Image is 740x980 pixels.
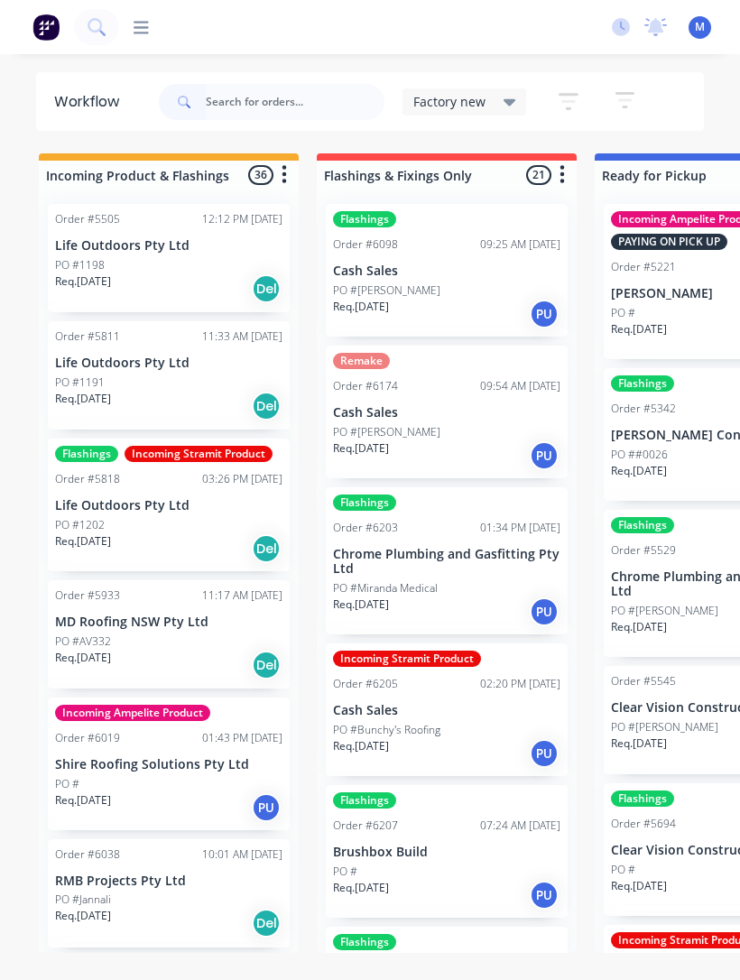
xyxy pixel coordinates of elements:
p: Req. [DATE] [611,735,667,752]
p: PO #1191 [55,374,105,391]
div: Flashings [55,446,118,462]
p: PO # [333,864,357,880]
div: Order #581111:33 AM [DATE]Life Outdoors Pty LtdPO #1191Req.[DATE]Del [48,321,290,430]
div: Order #6207 [333,818,398,834]
p: Req. [DATE] [55,533,111,550]
div: Order #5221 [611,259,676,275]
div: 10:01 AM [DATE] [202,846,282,863]
div: Flashings [333,792,396,809]
p: PO #[PERSON_NAME] [611,603,718,619]
p: Cash Sales [333,405,560,421]
p: PO #[PERSON_NAME] [333,424,440,440]
p: Life Outdoors Pty Ltd [55,238,282,254]
div: Order #5505 [55,211,120,227]
p: Cash Sales [333,703,560,718]
p: Req. [DATE] [333,596,389,613]
p: Req. [DATE] [611,878,667,894]
div: Flashings [333,934,396,950]
div: 12:12 PM [DATE] [202,211,282,227]
div: Incoming Stramit Product [125,446,273,462]
div: Workflow [54,91,128,113]
div: 01:43 PM [DATE] [202,730,282,746]
p: Req. [DATE] [611,321,667,337]
input: Search for orders... [206,84,384,120]
div: Order #6203 [333,520,398,536]
div: 01:34 PM [DATE] [480,520,560,536]
p: Chrome Plumbing and Gasfitting Pty Ltd [333,547,560,578]
p: PO #Bunchy's Roofing [333,722,440,738]
div: 09:25 AM [DATE] [480,236,560,253]
p: Req. [DATE] [333,738,389,754]
p: PO #Miranda Medical [333,580,438,596]
div: Order #603810:01 AM [DATE]RMB Projects Pty LtdPO #JannaliReq.[DATE]Del [48,839,290,948]
div: 09:54 AM [DATE] [480,378,560,394]
p: PO # [55,776,79,792]
p: PO ##0026 [611,447,668,463]
p: Cash Sales [333,263,560,279]
p: Life Outdoors Pty Ltd [55,498,282,513]
p: Req. [DATE] [55,650,111,666]
div: RemakeOrder #617409:54 AM [DATE]Cash SalesPO #[PERSON_NAME]Req.[DATE]PU [326,346,568,478]
div: 11:17 AM [DATE] [202,587,282,604]
div: FlashingsOrder #609809:25 AM [DATE]Cash SalesPO #[PERSON_NAME]Req.[DATE]PU [326,204,568,337]
div: PU [530,441,559,470]
p: Req. [DATE] [55,792,111,809]
div: Remake [333,353,390,369]
p: Req. [DATE] [55,391,111,407]
div: Incoming Stramit ProductOrder #620502:20 PM [DATE]Cash SalesPO #Bunchy's RoofingReq.[DATE]PU [326,643,568,776]
div: FlashingsOrder #620707:24 AM [DATE]Brushbox BuildPO #Req.[DATE]PU [326,785,568,918]
div: PU [530,739,559,768]
div: PU [252,793,281,822]
p: RMB Projects Pty Ltd [55,874,282,889]
div: Order #5818 [55,471,120,487]
div: PU [530,300,559,328]
div: Incoming Stramit Product [333,651,481,667]
p: Brushbox Build [333,845,560,860]
p: Req. [DATE] [611,463,667,479]
div: PU [530,881,559,910]
div: Order #5342 [611,401,676,417]
div: Order #6098 [333,236,398,253]
p: PO # [611,305,635,321]
p: MD Roofing NSW Pty Ltd [55,615,282,630]
div: Order #6205 [333,676,398,692]
p: PO #AV332 [55,633,111,650]
div: Flashings [611,517,674,533]
div: FlashingsIncoming Stramit ProductOrder #581803:26 PM [DATE]Life Outdoors Pty LtdPO #1202Req.[DATE... [48,439,290,571]
p: Req. [DATE] [55,273,111,290]
div: Order #5545 [611,673,676,689]
span: Factory new [413,92,486,111]
div: Del [252,909,281,938]
p: PO #[PERSON_NAME] [611,719,718,735]
div: Flashings [333,495,396,511]
div: Del [252,651,281,680]
div: Order #6174 [333,378,398,394]
div: Del [252,392,281,421]
div: 07:24 AM [DATE] [480,818,560,834]
p: PO #Jannali [55,892,111,908]
p: PO #[PERSON_NAME] [333,282,440,299]
span: M [695,19,705,35]
p: Req. [DATE] [333,880,389,896]
div: Flashings [611,790,674,807]
div: Del [252,534,281,563]
p: Life Outdoors Pty Ltd [55,356,282,371]
div: 11:33 AM [DATE] [202,328,282,345]
p: Req. [DATE] [333,299,389,315]
div: FlashingsOrder #620301:34 PM [DATE]Chrome Plumbing and Gasfitting Pty LtdPO #Miranda MedicalReq.[... [326,487,568,635]
img: Factory [32,14,60,41]
div: Flashings [333,211,396,227]
div: 03:26 PM [DATE] [202,471,282,487]
div: 02:20 PM [DATE] [480,676,560,692]
div: Order #5694 [611,816,676,832]
p: Req. [DATE] [55,908,111,924]
p: PO #1202 [55,517,105,533]
p: PO # [611,862,635,878]
div: Flashings [611,375,674,392]
div: PAYING ON PICK UP [611,234,727,250]
div: Order #6038 [55,846,120,863]
p: Req. [DATE] [611,619,667,635]
div: PU [530,597,559,626]
div: Order #5933 [55,587,120,604]
div: Order #5811 [55,328,120,345]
